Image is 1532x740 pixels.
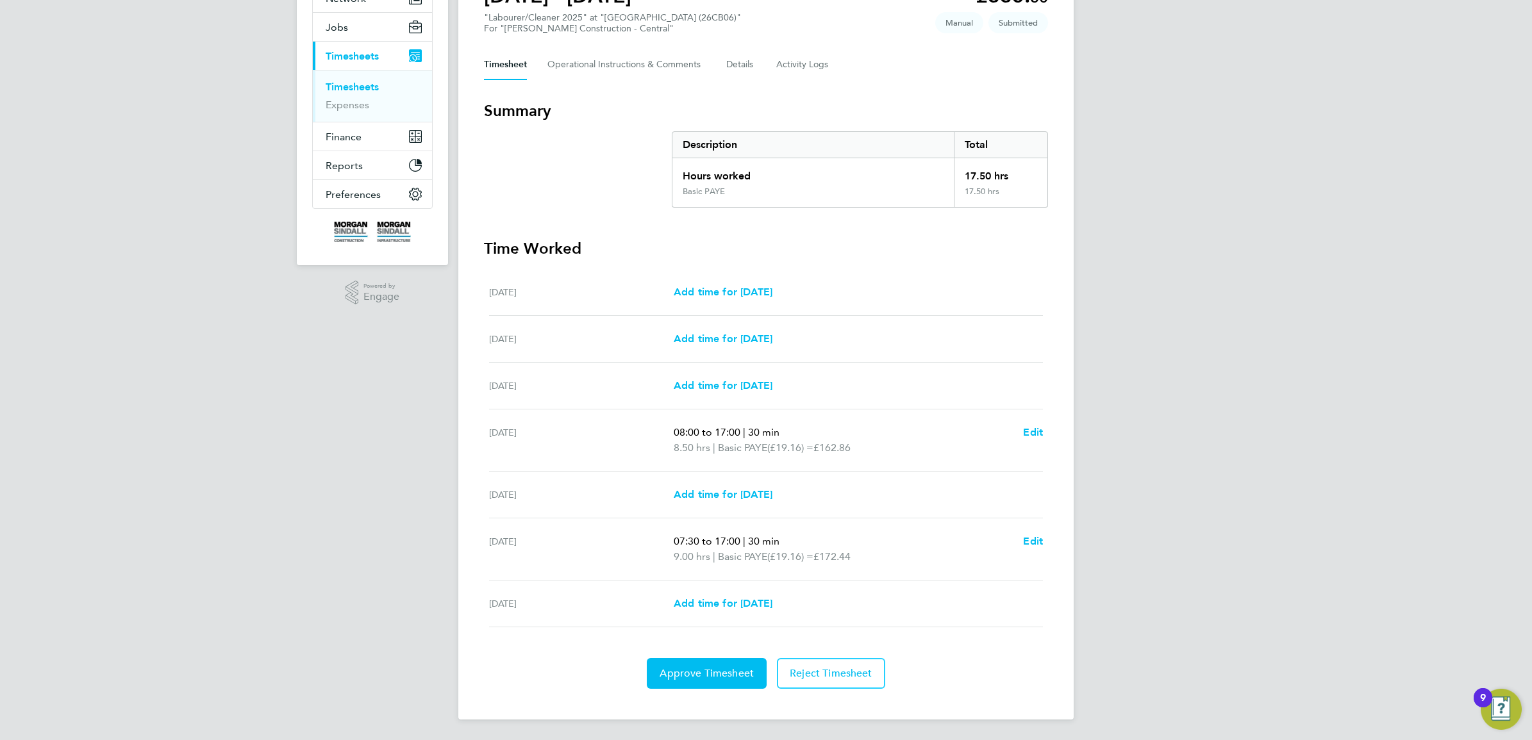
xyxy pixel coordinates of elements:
h3: Time Worked [484,238,1048,259]
span: Add time for [DATE] [674,488,772,500]
span: Timesheets [326,50,379,62]
img: morgansindall-logo-retina.png [334,222,411,242]
button: Approve Timesheet [647,658,767,689]
button: Activity Logs [776,49,830,80]
span: £172.44 [813,550,851,563]
div: For "[PERSON_NAME] Construction - Central" [484,23,741,34]
span: | [713,550,715,563]
span: | [743,535,745,547]
span: Preferences [326,188,381,201]
div: "Labourer/Cleaner 2025" at "[GEOGRAPHIC_DATA] (26CB06)" [484,12,741,34]
a: Expenses [326,99,369,111]
span: Reject Timesheet [790,667,872,680]
span: This timesheet was manually created. [935,12,983,33]
a: Edit [1023,425,1043,440]
div: Hours worked [672,158,954,186]
span: 08:00 to 17:00 [674,426,740,438]
div: [DATE] [489,534,674,564]
section: Timesheet [484,101,1048,689]
div: Total [954,132,1047,158]
div: [DATE] [489,425,674,456]
button: Reports [313,151,432,179]
a: Powered byEngage [346,281,400,305]
div: [DATE] [489,331,674,347]
a: Edit [1023,534,1043,549]
a: Add time for [DATE] [674,331,772,347]
span: Add time for [DATE] [674,333,772,345]
span: (£19.16) = [767,550,813,563]
span: Basic PAYE [718,440,767,456]
span: Approve Timesheet [660,667,754,680]
span: Finance [326,131,362,143]
span: (£19.16) = [767,441,813,454]
button: Details [726,49,756,80]
span: 8.50 hrs [674,441,710,454]
div: 17.50 hrs [954,158,1047,186]
span: Jobs [326,21,348,33]
a: Add time for [DATE] [674,596,772,611]
div: Summary [672,131,1048,208]
span: | [743,426,745,438]
span: Powered by [363,281,399,292]
a: Go to home page [312,222,433,242]
div: Basic PAYE [683,186,725,197]
button: Operational Instructions & Comments [547,49,706,80]
div: [DATE] [489,284,674,300]
span: 30 min [748,426,779,438]
a: Timesheets [326,81,379,93]
button: Timesheet [484,49,527,80]
a: Add time for [DATE] [674,284,772,300]
button: Timesheets [313,42,432,70]
button: Open Resource Center, 9 new notifications [1481,689,1522,730]
button: Finance [313,122,432,151]
div: 9 [1480,698,1486,714]
span: Edit [1023,426,1043,438]
div: [DATE] [489,487,674,502]
span: Add time for [DATE] [674,379,772,391]
div: [DATE] [489,378,674,393]
span: 30 min [748,535,779,547]
div: [DATE] [489,596,674,611]
h3: Summary [484,101,1048,121]
span: Engage [363,292,399,302]
span: | [713,441,715,454]
button: Jobs [313,13,432,41]
span: 9.00 hrs [674,550,710,563]
span: Reports [326,160,363,172]
div: Timesheets [313,70,432,122]
span: £162.86 [813,441,851,454]
span: Add time for [DATE] [674,286,772,298]
div: Description [672,132,954,158]
span: Basic PAYE [718,549,767,564]
span: Edit [1023,535,1043,547]
a: Add time for [DATE] [674,378,772,393]
div: 17.50 hrs [954,186,1047,207]
button: Preferences [313,180,432,208]
span: Add time for [DATE] [674,597,772,609]
span: This timesheet is Submitted. [988,12,1048,33]
span: 07:30 to 17:00 [674,535,740,547]
button: Reject Timesheet [777,658,885,689]
a: Add time for [DATE] [674,487,772,502]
